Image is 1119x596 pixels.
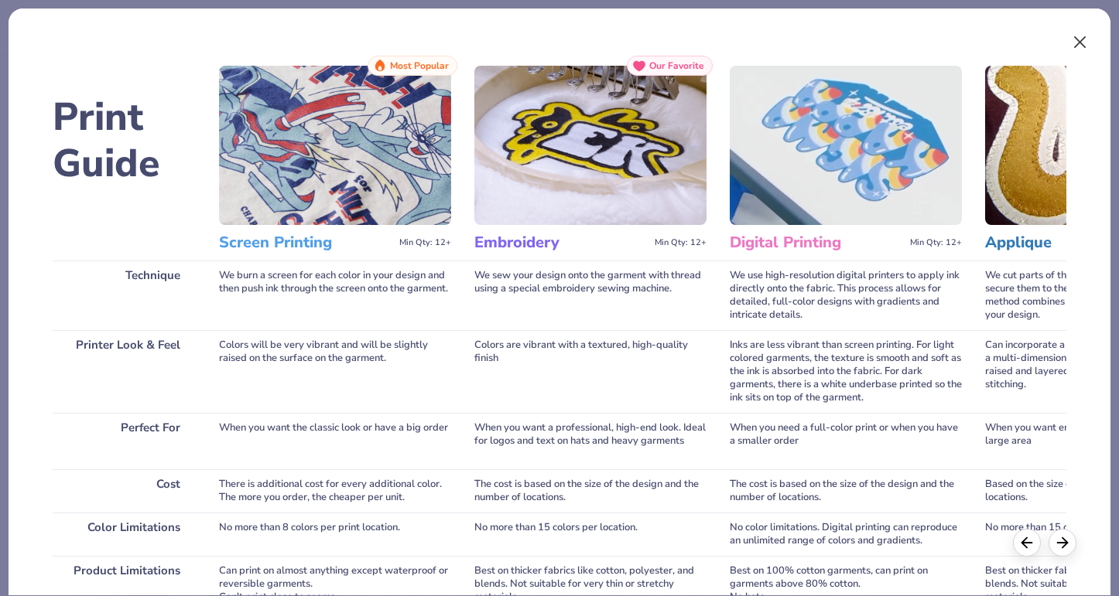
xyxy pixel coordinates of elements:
[53,261,196,330] div: Technique
[474,469,707,513] div: The cost is based on the size of the design and the number of locations.
[390,60,449,71] span: Most Popular
[730,513,962,556] div: No color limitations. Digital printing can reproduce an unlimited range of colors and gradients.
[730,413,962,469] div: When you need a full-color print or when you have a smaller order
[1066,28,1095,57] button: Close
[474,330,707,413] div: Colors are vibrant with a textured, high-quality finish
[53,413,196,469] div: Perfect For
[53,94,196,187] h2: Print Guide
[474,233,648,253] h3: Embroidery
[219,413,451,469] div: When you want the classic look or have a big order
[53,469,196,513] div: Cost
[730,330,962,413] div: Inks are less vibrant than screen printing. For light colored garments, the texture is smooth and...
[730,261,962,330] div: We use high-resolution digital printers to apply ink directly onto the fabric. This process allow...
[474,513,707,556] div: No more than 15 colors per location.
[730,469,962,513] div: The cost is based on the size of the design and the number of locations.
[53,330,196,413] div: Printer Look & Feel
[219,469,451,513] div: There is additional cost for every additional color. The more you order, the cheaper per unit.
[399,237,451,248] span: Min Qty: 12+
[219,66,451,225] img: Screen Printing
[474,66,707,225] img: Embroidery
[649,60,704,71] span: Our Favorite
[474,413,707,469] div: When you want a professional, high-end look. Ideal for logos and text on hats and heavy garments
[910,237,962,248] span: Min Qty: 12+
[730,66,962,225] img: Digital Printing
[219,513,451,556] div: No more than 8 colors per print location.
[219,261,451,330] div: We burn a screen for each color in your design and then push ink through the screen onto the garm...
[655,237,707,248] span: Min Qty: 12+
[474,261,707,330] div: We sew your design onto the garment with thread using a special embroidery sewing machine.
[730,233,904,253] h3: Digital Printing
[219,330,451,413] div: Colors will be very vibrant and will be slightly raised on the surface on the garment.
[53,513,196,556] div: Color Limitations
[219,233,393,253] h3: Screen Printing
